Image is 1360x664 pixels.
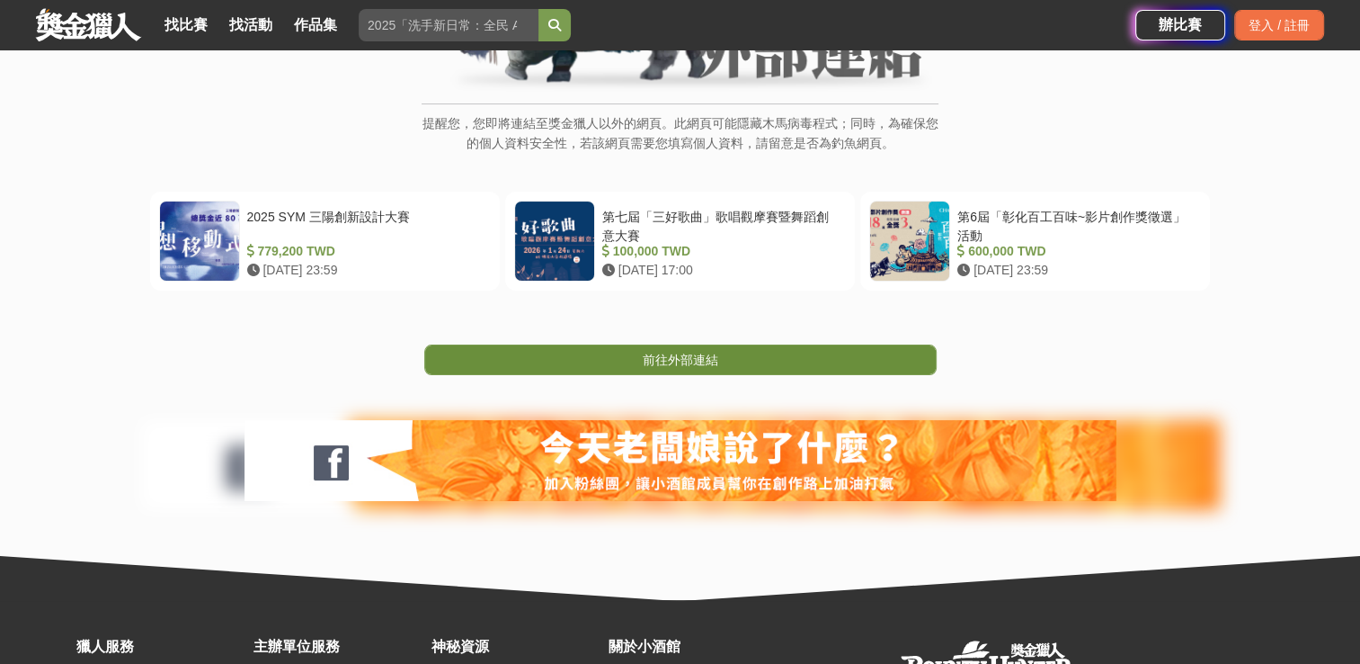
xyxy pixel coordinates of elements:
a: 辦比賽 [1135,10,1225,40]
a: 第6屆「彰化百工百味~影片創作獎徵選」活動 600,000 TWD [DATE] 23:59 [860,192,1210,291]
div: 獵人服務 [76,636,244,658]
div: 主辦單位服務 [253,636,422,658]
a: 作品集 [287,13,344,38]
a: 前往外部連結 [424,345,937,375]
div: [DATE] 23:59 [957,261,1194,280]
div: 神秘資源 [431,636,600,658]
a: 找比賽 [157,13,215,38]
div: 登入 / 註冊 [1234,10,1324,40]
div: 600,000 TWD [957,242,1194,261]
div: [DATE] 23:59 [247,261,484,280]
img: 127fc932-0e2d-47dc-a7d9-3a4a18f96856.jpg [244,420,1116,501]
span: 前往外部連結 [643,353,718,367]
a: 找活動 [222,13,280,38]
a: 2025 SYM 三陽創新設計大賽 779,200 TWD [DATE] 23:59 [150,192,500,291]
a: 第七屆「三好歌曲」歌唱觀摩賽暨舞蹈創意大賽 100,000 TWD [DATE] 17:00 [505,192,855,291]
div: 100,000 TWD [602,242,839,261]
div: [DATE] 17:00 [602,261,839,280]
div: 779,200 TWD [247,242,484,261]
div: 第6屆「彰化百工百味~影片創作獎徵選」活動 [957,208,1194,242]
div: 2025 SYM 三陽創新設計大賽 [247,208,484,242]
div: 關於小酒館 [609,636,777,658]
p: 提醒您，您即將連結至獎金獵人以外的網頁。此網頁可能隱藏木馬病毒程式；同時，為確保您的個人資料安全性，若該網頁需要您填寫個人資料，請留意是否為釣魚網頁。 [422,113,938,172]
input: 2025「洗手新日常：全民 ALL IN」洗手歌全台徵選 [359,9,538,41]
div: 第七屆「三好歌曲」歌唱觀摩賽暨舞蹈創意大賽 [602,208,839,242]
